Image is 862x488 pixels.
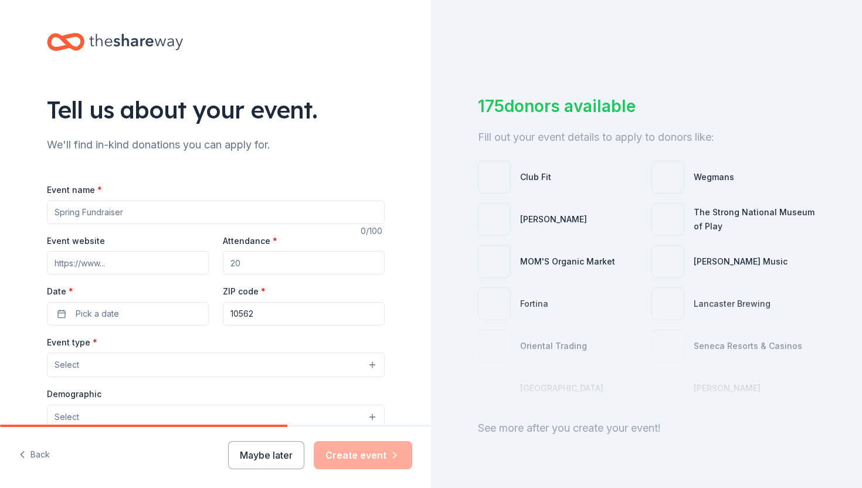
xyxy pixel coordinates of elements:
div: [PERSON_NAME] Music [694,255,788,269]
div: 175 donors available [478,94,815,118]
img: photo for Alfred Music [652,246,684,277]
div: Tell us about your event. [47,93,385,126]
div: Wegmans [694,170,734,184]
div: [PERSON_NAME] [520,212,587,226]
label: Event website [47,235,105,247]
button: Back [19,443,50,467]
div: Club Fit [520,170,551,184]
button: Pick a date [47,302,209,326]
div: The Strong National Museum of Play [694,205,816,233]
span: Pick a date [76,307,119,321]
label: Event type [47,337,97,348]
label: Event name [47,184,102,196]
input: https://www... [47,251,209,274]
div: MOM'S Organic Market [520,255,615,269]
label: Demographic [47,388,101,400]
img: photo for MOM'S Organic Market [478,246,510,277]
span: Select [55,410,79,424]
label: Date [47,286,209,297]
input: 20 [223,251,385,274]
label: Attendance [223,235,277,247]
button: Select [47,405,385,429]
div: See more after you create your event! [478,419,815,438]
button: Maybe later [228,441,304,469]
span: Select [55,358,79,372]
div: Fill out your event details to apply to donors like: [478,128,815,147]
div: 0 /100 [361,224,385,238]
div: We'll find in-kind donations you can apply for. [47,135,385,154]
input: Spring Fundraiser [47,201,385,224]
img: photo for Club Fit [478,161,510,193]
input: 12345 (U.S. only) [223,302,385,326]
img: photo for Wegmans [652,161,684,193]
img: photo for The Strong National Museum of Play [652,204,684,235]
label: ZIP code [223,286,266,297]
button: Select [47,353,385,377]
img: photo for Matson [478,204,510,235]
